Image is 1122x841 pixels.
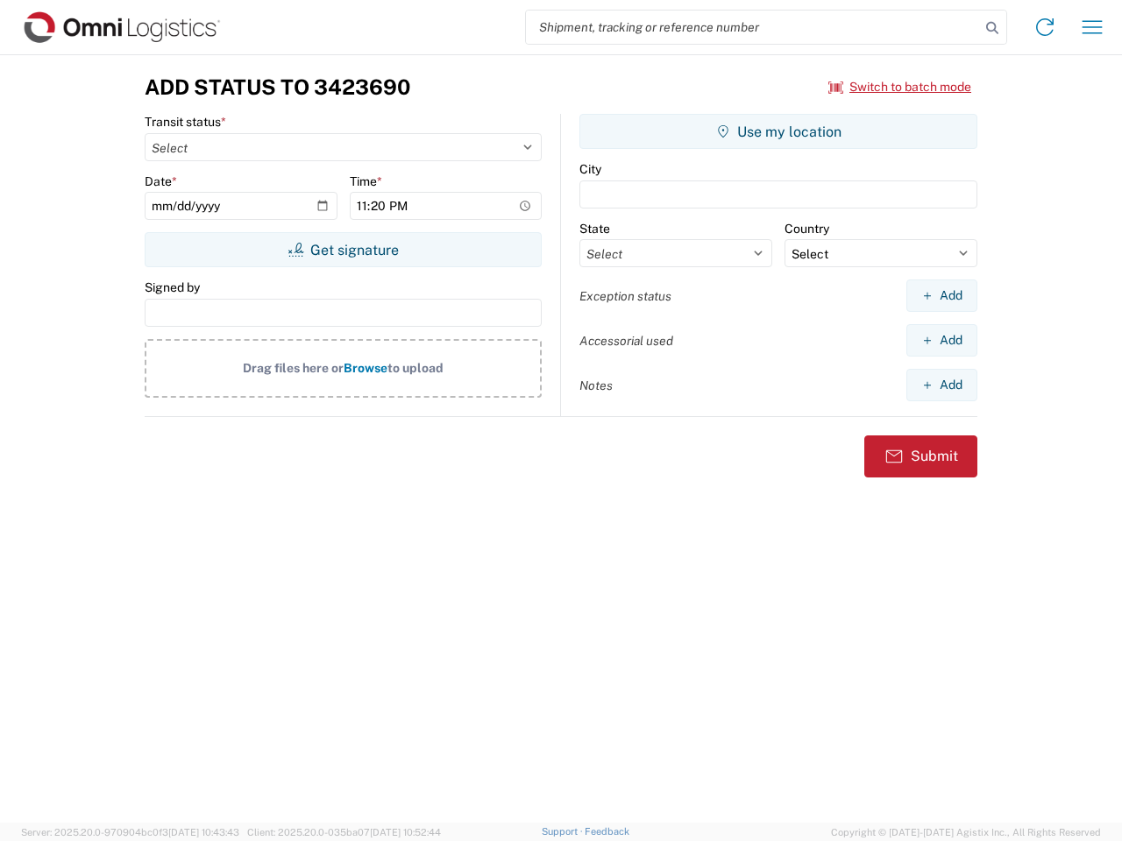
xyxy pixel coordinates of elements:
[906,279,977,312] button: Add
[579,221,610,237] label: State
[344,361,387,375] span: Browse
[145,279,200,295] label: Signed by
[542,826,586,837] a: Support
[21,827,239,837] span: Server: 2025.20.0-970904bc0f3
[864,435,977,477] button: Submit
[387,361,444,375] span: to upload
[906,369,977,401] button: Add
[579,161,601,177] label: City
[370,827,441,837] span: [DATE] 10:52:44
[145,173,177,189] label: Date
[579,378,613,393] label: Notes
[579,333,673,349] label: Accessorial used
[243,361,344,375] span: Drag files here or
[350,173,382,189] label: Time
[145,114,226,130] label: Transit status
[585,826,629,837] a: Feedback
[145,232,542,267] button: Get signature
[831,824,1101,840] span: Copyright © [DATE]-[DATE] Agistix Inc., All Rights Reserved
[785,221,829,237] label: Country
[526,11,980,44] input: Shipment, tracking or reference number
[579,288,671,304] label: Exception status
[145,74,410,100] h3: Add Status to 3423690
[906,324,977,357] button: Add
[579,114,977,149] button: Use my location
[247,827,441,837] span: Client: 2025.20.0-035ba07
[828,73,971,102] button: Switch to batch mode
[168,827,239,837] span: [DATE] 10:43:43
